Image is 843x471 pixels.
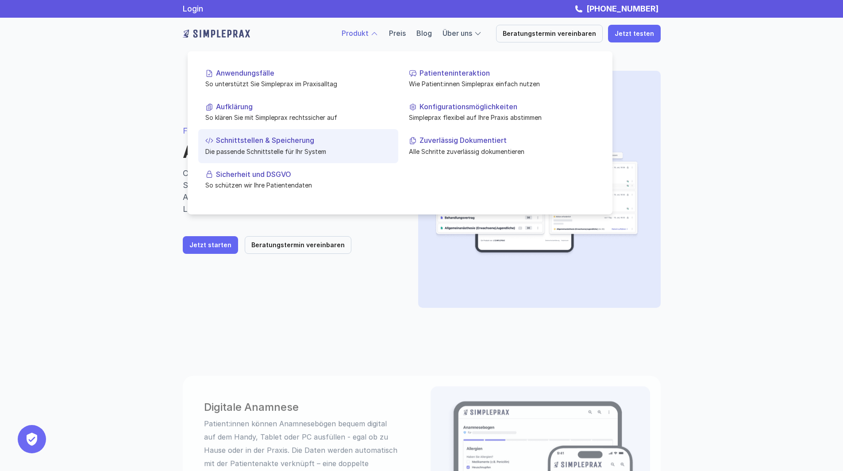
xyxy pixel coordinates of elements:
p: Beratungstermin vereinbaren [251,241,345,249]
a: Jetzt testen [608,25,661,42]
p: Jetzt starten [189,241,231,249]
p: Wie Patient:innen Simpleprax einfach nutzen [409,79,595,88]
a: Beratungstermin vereinbaren [245,236,351,254]
a: Über uns [443,29,472,38]
p: Patienteninteraktion [420,69,595,77]
a: AufklärungSo klären Sie mit Simpleprax rechtssicher auf [198,96,398,129]
a: Beratungstermin vereinbaren [496,25,603,42]
a: Jetzt starten [183,236,238,254]
a: Blog [416,29,432,38]
p: Aufklärung [216,103,391,111]
a: Sicherheit und DSGVOSo schützen wir Ihre Patientendaten [198,163,398,196]
p: Jetzt testen [615,30,654,38]
a: Schnittstellen & SpeicherungDie passende Schnittstelle für Ihr System [198,129,398,163]
a: Preis [389,29,406,38]
a: Login [183,4,203,13]
a: Zuverlässig DokumentiertAlle Schritte zuverlässig dokumentieren [402,129,602,163]
a: AnwendungsfälleSo unterstützt Sie Simpleprax im Praxisalltag [198,62,398,96]
p: Anwendungsfälle [216,69,391,77]
p: So schützen wir Ihre Patientendaten [205,180,391,190]
p: Alle Schritte zuverlässig dokumentieren [409,146,595,156]
p: FEATURE [183,125,397,137]
p: Schnittstellen & Speicherung [216,136,391,145]
a: PatienteninteraktionWie Patient:innen Simpleprax einfach nutzen [402,62,602,96]
a: [PHONE_NUMBER] [584,4,661,13]
p: Beratungstermin vereinbaren [503,30,596,38]
h3: Digitale Anamnese [204,401,399,414]
p: So unterstützt Sie Simpleprax im Praxisalltag [205,79,391,88]
p: Optimieren sie die Produktivität ihrer Praxis Simpleprax vereint strukturierte Anamnese, rechtssi... [183,167,397,215]
a: KonfigurationsmöglichkeitenSimpleprax flexibel auf Ihre Praxis abstimmen [402,96,602,129]
p: Sicherheit und DSGVO [216,170,391,178]
strong: [PHONE_NUMBER] [586,4,658,13]
a: Produkt [342,29,369,38]
p: Konfigurationsmöglichkeiten [420,103,595,111]
p: So klären Sie mit Simpleprax rechtssicher auf [205,113,391,122]
p: Die passende Schnittstelle für Ihr System [205,146,391,156]
p: Zuverlässig Dokumentiert [420,136,595,145]
h1: Anwendungsfälle [183,142,397,162]
p: Simpleprax flexibel auf Ihre Praxis abstimmen [409,113,595,122]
